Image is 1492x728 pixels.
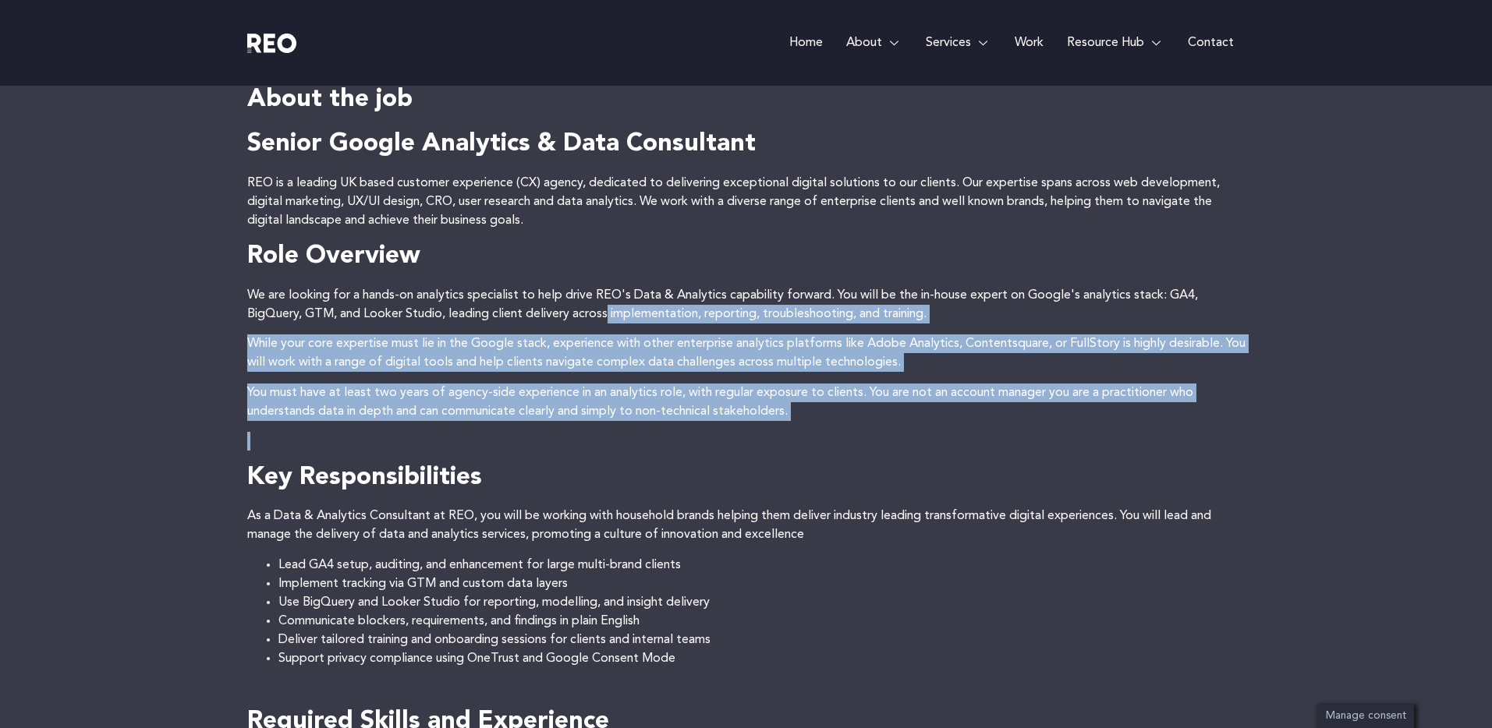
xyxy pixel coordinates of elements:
[247,383,1246,421] p: You must have at least two years of agency-side experience in an analytics role, with regular exp...
[247,507,1246,544] p: As a Data & Analytics Consultant at REO, you will be working with household brands helping them d...
[247,334,1246,372] p: While your core expertise must lie in the Google stack, experience with other enterprise analytic...
[278,649,1246,668] li: Support privacy compliance using OneTrust and Google Consent Mode
[247,84,1246,117] h4: About the job
[278,593,1246,612] li: Use BigQuery and Looker Studio for reporting, modelling, and insight delivery
[247,244,420,269] strong: Role Overview
[278,631,1246,649] li: Deliver tailored training and onboarding sessions for clients and internal teams
[247,286,1246,323] p: We are looking for a hands-on analytics specialist to help drive REO's Data & Analytics capabilit...
[278,556,1246,574] li: Lead GA4 setup, auditing, and enhancement for large multi-brand clients
[247,174,1246,230] p: REO is a leading UK based customer experience (CX) agency, dedicated to delivering exceptional di...
[1326,711,1406,721] span: Manage consent
[247,132,756,157] strong: Senior Google Analytics & Data Consultant
[247,465,482,490] strong: Key Responsibilities
[278,574,1246,593] li: Implement tracking via GTM and custom data layers
[278,612,1246,631] li: Communicate blockers, requirements, and findings in plain English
